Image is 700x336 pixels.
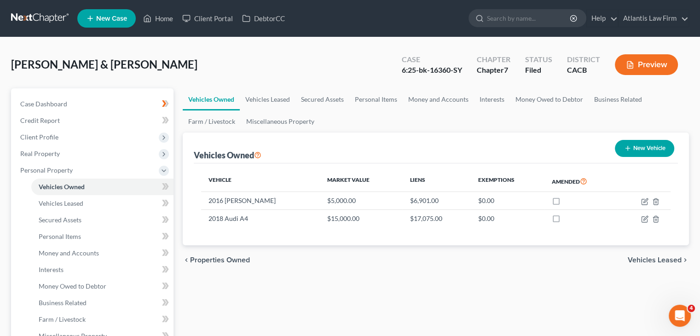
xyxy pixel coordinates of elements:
[295,88,349,110] a: Secured Assets
[39,266,64,273] span: Interests
[682,256,689,264] i: chevron_right
[139,10,178,27] a: Home
[31,212,174,228] a: Secured Assets
[201,192,320,209] td: 2016 [PERSON_NAME]
[474,88,510,110] a: Interests
[487,10,571,27] input: Search by name...
[477,65,510,75] div: Chapter
[615,54,678,75] button: Preview
[20,100,67,108] span: Case Dashboard
[628,256,682,264] span: Vehicles Leased
[669,305,691,327] iframe: Intercom live chat
[31,228,174,245] a: Personal Items
[201,171,320,192] th: Vehicle
[201,209,320,227] td: 2018 Audi A4
[39,183,85,191] span: Vehicles Owned
[403,88,474,110] a: Money and Accounts
[510,88,589,110] a: Money Owed to Debtor
[525,65,552,75] div: Filed
[619,10,688,27] a: Atlantis Law Firm
[320,192,403,209] td: $5,000.00
[39,249,99,257] span: Money and Accounts
[13,112,174,129] a: Credit Report
[183,110,241,133] a: Farm / Livestock
[349,88,403,110] a: Personal Items
[525,54,552,65] div: Status
[183,256,190,264] i: chevron_left
[544,171,617,192] th: Amended
[470,209,544,227] td: $0.00
[403,171,471,192] th: Liens
[31,311,174,328] a: Farm / Livestock
[241,110,320,133] a: Miscellaneous Property
[402,54,462,65] div: Case
[20,166,73,174] span: Personal Property
[403,192,471,209] td: $6,901.00
[504,65,508,74] span: 7
[615,140,674,157] button: New Vehicle
[31,179,174,195] a: Vehicles Owned
[240,88,295,110] a: Vehicles Leased
[190,256,250,264] span: Properties Owned
[39,216,81,224] span: Secured Assets
[39,199,83,207] span: Vehicles Leased
[589,88,648,110] a: Business Related
[31,278,174,295] a: Money Owed to Debtor
[183,256,250,264] button: chevron_left Properties Owned
[39,282,106,290] span: Money Owed to Debtor
[31,261,174,278] a: Interests
[587,10,618,27] a: Help
[470,192,544,209] td: $0.00
[470,171,544,192] th: Exemptions
[402,65,462,75] div: 6:25-bk-16360-SY
[39,232,81,240] span: Personal Items
[20,150,60,157] span: Real Property
[477,54,510,65] div: Chapter
[194,150,261,161] div: Vehicles Owned
[13,96,174,112] a: Case Dashboard
[403,209,471,227] td: $17,075.00
[20,116,60,124] span: Credit Report
[11,58,197,71] span: [PERSON_NAME] & [PERSON_NAME]
[320,209,403,227] td: $15,000.00
[183,88,240,110] a: Vehicles Owned
[628,256,689,264] button: Vehicles Leased chevron_right
[31,195,174,212] a: Vehicles Leased
[31,295,174,311] a: Business Related
[567,54,600,65] div: District
[20,133,58,141] span: Client Profile
[237,10,289,27] a: DebtorCC
[39,315,86,323] span: Farm / Livestock
[39,299,87,307] span: Business Related
[567,65,600,75] div: CACB
[31,245,174,261] a: Money and Accounts
[178,10,237,27] a: Client Portal
[320,171,403,192] th: Market Value
[96,15,127,22] span: New Case
[688,305,695,312] span: 4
